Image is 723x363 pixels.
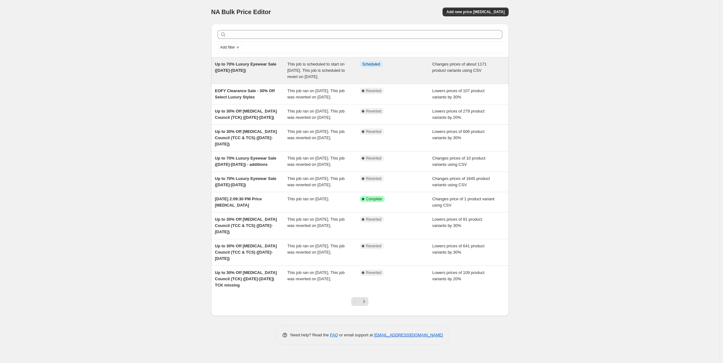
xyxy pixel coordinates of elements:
[366,270,382,275] span: Reverted
[287,62,345,79] span: This job is scheduled to start on [DATE]. This job is scheduled to revert on [DATE].
[215,197,262,208] span: [DATE] 2:09:30 PM Price [MEDICAL_DATA]
[362,62,380,67] span: Scheduled
[366,109,382,114] span: Reverted
[215,109,277,120] span: Up to 30% Off [MEDICAL_DATA] Council (TCK) ([DATE]-[DATE])
[215,88,275,99] span: EOFY Clearance Sale - 30% Off Select Luxury Styles
[366,129,382,134] span: Reverted
[215,129,277,146] span: Up to 30% Off [MEDICAL_DATA] Council (TCC & TCS) ([DATE]-[DATE])
[218,44,243,51] button: Add filter
[432,109,485,120] span: Lowers prices of 279 product variants by 20%
[215,62,277,73] span: Up to 70% Luxury Eyewear Sale ([DATE]-[DATE])
[287,156,345,167] span: This job ran on [DATE]. This job was reverted on [DATE].
[432,156,485,167] span: Changes prices of 10 product variants using CSV
[432,270,485,281] span: Lowers prices of 109 product variants by 20%
[287,217,345,228] span: This job ran on [DATE]. This job was reverted on [DATE].
[366,197,382,202] span: Complete
[287,88,345,99] span: This job ran on [DATE]. This job was reverted on [DATE].
[432,62,486,73] span: Changes prices of about 1171 product variants using CSV
[215,156,277,167] span: Up to 70% Luxury Eyewear Sale ([DATE]-[DATE]) - additions
[215,176,277,187] span: Up to 70% Luxury Eyewear Sale ([DATE]-[DATE])
[330,333,338,337] a: FAQ
[366,156,382,161] span: Reverted
[287,129,345,140] span: This job ran on [DATE]. This job was reverted on [DATE].
[215,244,277,261] span: Up to 30% Off [MEDICAL_DATA] Council (TCC & TCS) ([DATE]-[DATE])
[446,9,505,14] span: Add new price [MEDICAL_DATA]
[432,217,482,228] span: Lowers prices of 81 product variants by 30%
[366,217,382,222] span: Reverted
[215,217,277,234] span: Up to 30% Off [MEDICAL_DATA] Council (TCC & TCS) ([DATE]-[DATE])
[220,45,235,50] span: Add filter
[211,8,271,15] span: NA Bulk Price Editor
[290,333,330,337] span: Need help? Read the
[374,333,443,337] a: [EMAIL_ADDRESS][DOMAIN_NAME]
[432,129,485,140] span: Lowers prices of 606 product variants by 30%
[360,297,368,306] button: Next
[432,197,495,208] span: Changes price of 1 product variant using CSV
[432,176,490,187] span: Changes prices of 1645 product variants using CSV
[443,8,508,16] button: Add new price [MEDICAL_DATA]
[338,333,374,337] span: or email support at
[287,197,329,201] span: This job ran on [DATE].
[366,88,382,93] span: Reverted
[215,270,277,287] span: Up to 30% Off [MEDICAL_DATA] Council (TCK) ([DATE]-[DATE]) TCK missing
[287,109,345,120] span: This job ran on [DATE]. This job was reverted on [DATE].
[351,297,368,306] nav: Pagination
[432,88,485,99] span: Lowers prices of 107 product variants by 30%
[432,244,485,255] span: Lowers prices of 641 product variants by 30%
[366,244,382,249] span: Reverted
[287,244,345,255] span: This job ran on [DATE]. This job was reverted on [DATE].
[366,176,382,181] span: Reverted
[287,270,345,281] span: This job ran on [DATE]. This job was reverted on [DATE].
[287,176,345,187] span: This job ran on [DATE]. This job was reverted on [DATE].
